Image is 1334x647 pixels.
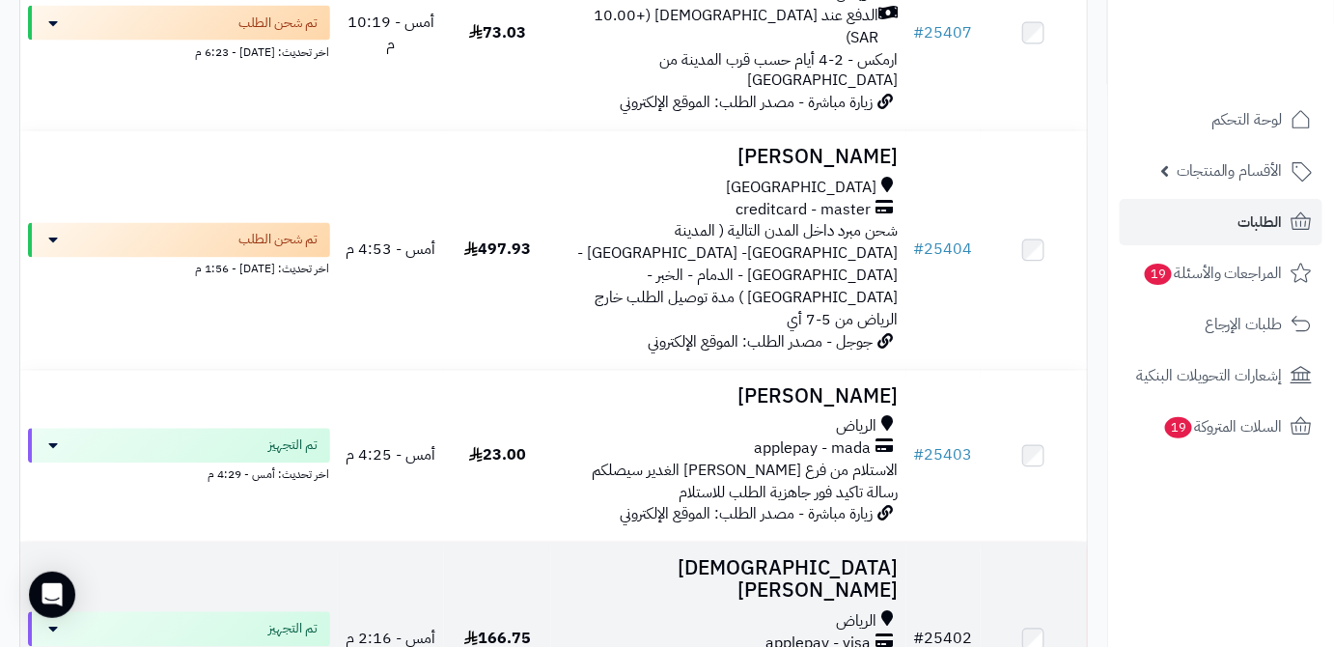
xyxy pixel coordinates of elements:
[621,503,874,526] span: زيارة مباشرة - مصدر الطلب: الموقع الإلكتروني
[914,21,925,44] span: #
[1177,157,1283,184] span: الأقسام والمنتجات
[1163,413,1283,440] span: السلات المتروكة
[1238,209,1283,236] span: الطلبات
[239,231,319,250] span: تم شحن الطلب
[469,21,526,44] span: 73.03
[837,611,877,633] span: الرياض
[1211,106,1283,133] span: لوحة التحكم
[29,572,75,618] div: Open Intercom Messenger
[239,14,319,33] span: تم شحن الطلب
[28,464,330,484] div: اخر تحديث: أمس - 4:29 م
[346,239,435,262] span: أمس - 4:53 م
[469,444,526,467] span: 23.00
[660,48,899,94] span: ارمكس - 2-4 أيام حسب قرب المدينة من [GEOGRAPHIC_DATA]
[559,5,879,49] span: الدفع عند [DEMOGRAPHIC_DATA] (+10.00 SAR)
[727,178,877,200] span: [GEOGRAPHIC_DATA]
[559,558,899,603] h3: [DEMOGRAPHIC_DATA][PERSON_NAME]
[1203,47,1316,88] img: logo-2.png
[346,444,435,467] span: أمس - 4:25 م
[1120,250,1322,296] a: المراجعات والأسئلة19
[28,41,330,61] div: اخر تحديث: [DATE] - 6:23 م
[914,21,973,44] a: #25407
[1165,417,1192,438] span: 19
[755,438,872,461] span: applepay - mada
[914,239,925,262] span: #
[1120,404,1322,450] a: السلات المتروكة19
[1145,264,1172,285] span: 19
[649,331,874,354] span: جوجل - مصدر الطلب: الموقع الإلكتروني
[914,444,925,467] span: #
[1120,352,1322,399] a: إشعارات التحويلات البنكية
[736,200,872,222] span: creditcard - master
[1205,311,1283,338] span: طلبات الإرجاع
[914,239,973,262] a: #25404
[837,416,877,438] span: الرياض
[578,220,899,331] span: شحن مبرد داخل المدن التالية ( المدينة [GEOGRAPHIC_DATA]- [GEOGRAPHIC_DATA] - [GEOGRAPHIC_DATA] - ...
[347,11,434,56] span: أمس - 10:19 م
[914,444,973,467] a: #25403
[621,92,874,115] span: زيارة مباشرة - مصدر الطلب: الموقع الإلكتروني
[1136,362,1283,389] span: إشعارات التحويلات البنكية
[593,460,899,505] span: الاستلام من فرع [PERSON_NAME] الغدير سيصلكم رسالة تاكيد فور جاهزية الطلب للاستلام
[28,258,330,278] div: اخر تحديث: [DATE] - 1:56 م
[269,620,319,639] span: تم التجهيز
[1120,301,1322,348] a: طلبات الإرجاع
[1143,260,1283,287] span: المراجعات والأسئلة
[559,147,899,169] h3: [PERSON_NAME]
[1120,97,1322,143] a: لوحة التحكم
[1120,199,1322,245] a: الطلبات
[559,386,899,408] h3: [PERSON_NAME]
[269,436,319,456] span: تم التجهيز
[464,239,531,262] span: 497.93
